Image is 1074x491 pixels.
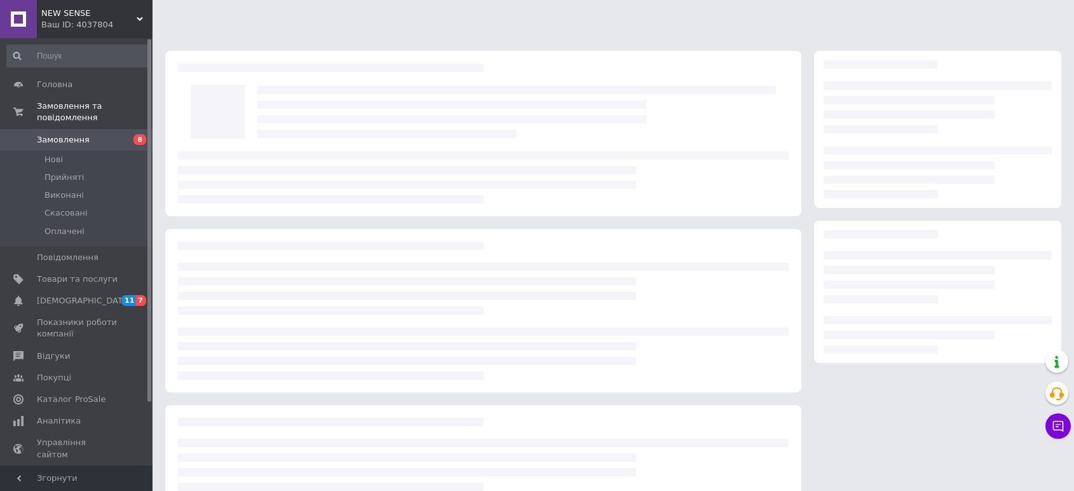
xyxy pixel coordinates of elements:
span: Головна [37,79,72,90]
span: Повідомлення [37,252,99,263]
span: Каталог ProSale [37,394,105,405]
span: Замовлення та повідомлення [37,100,153,123]
span: 11 [121,295,136,306]
button: Чат з покупцем [1045,413,1071,439]
span: NEW SENSE [41,8,137,19]
span: Замовлення [37,134,90,146]
span: Аналітика [37,415,81,427]
span: Скасовані [44,207,88,219]
input: Пошук [6,45,149,67]
span: Покупці [37,372,71,384]
span: 7 [136,295,146,306]
span: Товари та послуги [37,273,118,285]
span: 8 [133,134,146,145]
span: Показники роботи компанії [37,317,118,340]
span: Нові [44,154,63,165]
span: Прийняті [44,172,84,183]
div: Ваш ID: 4037804 [41,19,153,31]
span: Управління сайтом [37,437,118,460]
span: Оплачені [44,226,85,237]
span: Відгуки [37,350,70,362]
span: Виконані [44,190,84,201]
span: [DEMOGRAPHIC_DATA] [37,295,131,307]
